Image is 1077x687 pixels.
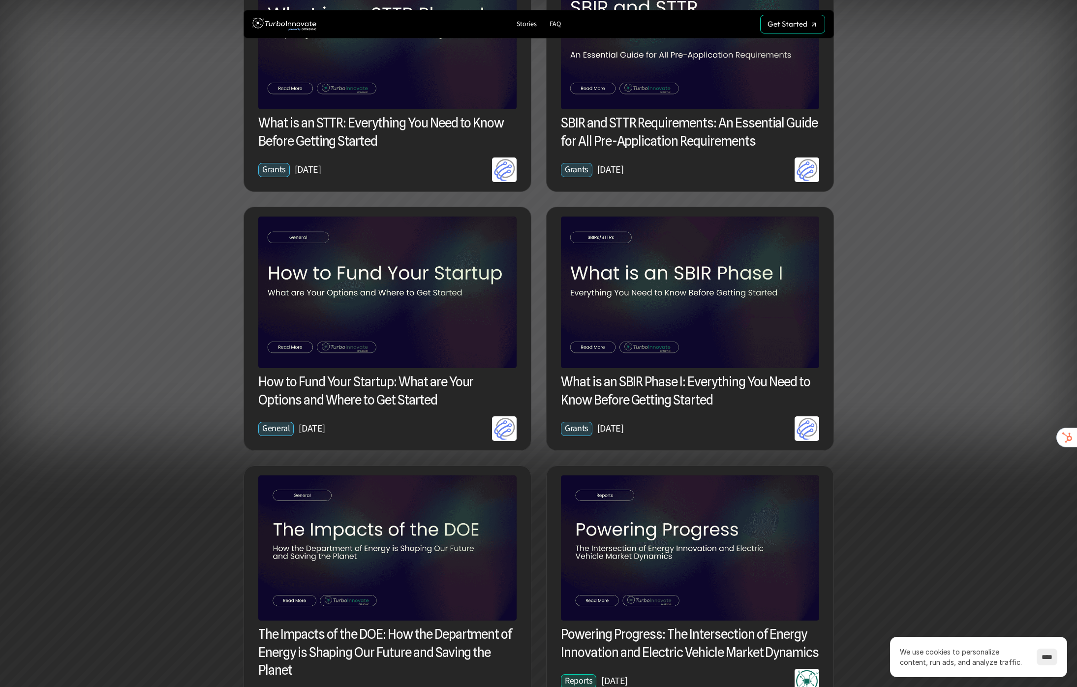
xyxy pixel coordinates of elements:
[546,18,565,31] a: FAQ
[517,20,537,29] p: Stories
[252,15,316,33] img: TurboInnovate Logo
[760,15,825,33] a: Get Started
[900,647,1027,667] p: We use cookies to personalize content, run ads, and analyze traffic.
[768,20,807,29] p: Get Started
[550,20,561,29] p: FAQ
[513,18,541,31] a: Stories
